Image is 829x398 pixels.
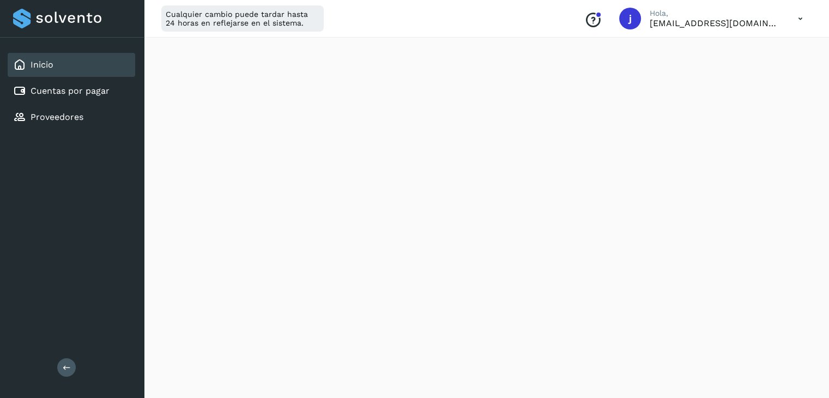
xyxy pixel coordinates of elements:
[650,18,780,28] p: jrodriguez@kalapata.co
[31,59,53,70] a: Inicio
[8,53,135,77] div: Inicio
[31,112,83,122] a: Proveedores
[8,79,135,103] div: Cuentas por pagar
[31,86,110,96] a: Cuentas por pagar
[650,9,780,18] p: Hola,
[161,5,324,32] div: Cualquier cambio puede tardar hasta 24 horas en reflejarse en el sistema.
[8,105,135,129] div: Proveedores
